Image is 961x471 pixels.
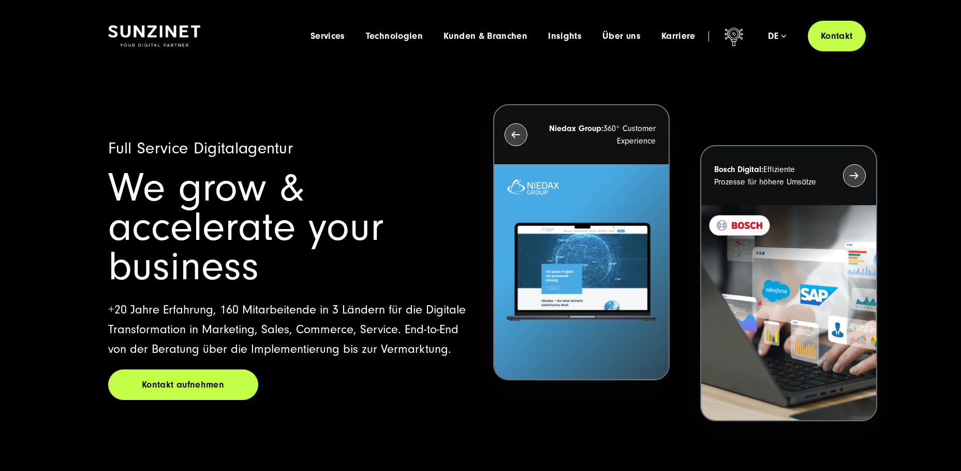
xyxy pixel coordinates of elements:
a: Kunden & Branchen [443,31,527,41]
a: Über uns [602,31,641,41]
div: de [768,31,786,41]
p: 360° Customer Experience [546,122,656,147]
p: +20 Jahre Erfahrung, 160 Mitarbeitende in 3 Ländern für die Digitale Transformation in Marketing,... [108,300,468,359]
img: Letztes Projekt von Niedax. Ein Laptop auf dem die Niedax Website geöffnet ist, auf blauem Hinter... [494,164,669,379]
a: Technologien [366,31,423,41]
button: Niedax Group:360° Customer Experience Letztes Projekt von Niedax. Ein Laptop auf dem die Niedax W... [493,104,670,380]
span: Full Service Digitalagentur [108,139,293,158]
strong: Niedax Group: [549,124,603,133]
h1: We grow & accelerate your business [108,168,468,287]
strong: Bosch Digital: [714,165,763,174]
a: Kontakt aufnehmen [108,369,258,400]
a: Kontakt [808,21,866,51]
img: SUNZINET Full Service Digital Agentur [108,25,200,47]
button: Bosch Digital:Effiziente Prozesse für höhere Umsätze BOSCH - Kundeprojekt - Digital Transformatio... [700,145,877,421]
a: Services [311,31,345,41]
a: Karriere [661,31,696,41]
a: Insights [548,31,582,41]
p: Effiziente Prozesse für höhere Umsätze [714,163,824,188]
img: BOSCH - Kundeprojekt - Digital Transformation Agentur SUNZINET [701,205,876,420]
